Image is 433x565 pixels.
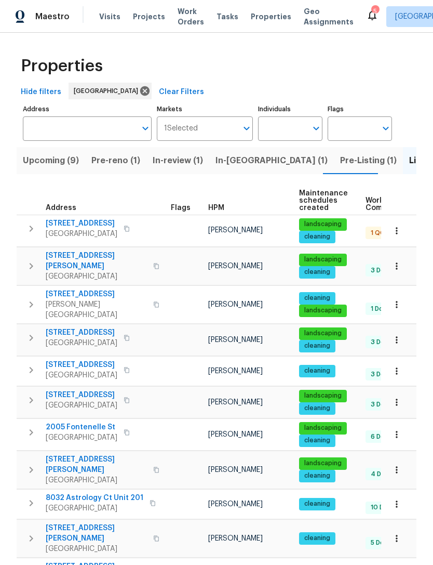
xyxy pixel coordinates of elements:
[23,153,79,168] span: Upcoming (9)
[208,466,263,474] span: [PERSON_NAME]
[157,106,253,112] label: Markets
[300,424,346,432] span: landscaping
[208,367,263,375] span: [PERSON_NAME]
[367,338,397,347] span: 3 Done
[300,268,334,277] span: cleaning
[69,83,152,99] div: [GEOGRAPHIC_DATA]
[153,153,203,168] span: In-review (1)
[300,366,334,375] span: cleaning
[21,61,103,71] span: Properties
[35,11,70,22] span: Maestro
[367,370,397,379] span: 3 Done
[46,503,143,514] span: [GEOGRAPHIC_DATA]
[215,153,328,168] span: In-[GEOGRAPHIC_DATA] (1)
[46,454,147,475] span: [STREET_ADDRESS][PERSON_NAME]
[300,404,334,413] span: cleaning
[133,11,165,22] span: Projects
[91,153,140,168] span: Pre-reno (1)
[367,229,389,238] span: 1 QC
[46,523,147,544] span: [STREET_ADDRESS][PERSON_NAME]
[46,370,117,380] span: [GEOGRAPHIC_DATA]
[366,197,431,212] span: Work Order Completion
[74,86,142,96] span: [GEOGRAPHIC_DATA]
[46,400,117,411] span: [GEOGRAPHIC_DATA]
[46,251,147,271] span: [STREET_ADDRESS][PERSON_NAME]
[300,306,346,315] span: landscaping
[208,227,263,234] span: [PERSON_NAME]
[46,271,147,282] span: [GEOGRAPHIC_DATA]
[46,204,76,212] span: Address
[251,11,291,22] span: Properties
[46,432,117,443] span: [GEOGRAPHIC_DATA]
[378,121,393,136] button: Open
[171,204,191,212] span: Flags
[208,262,263,270] span: [PERSON_NAME]
[304,6,354,27] span: Geo Assignments
[208,204,224,212] span: HPM
[99,11,120,22] span: Visits
[328,106,392,112] label: Flags
[367,305,395,313] span: 1 Done
[46,390,117,400] span: [STREET_ADDRESS]
[21,86,61,99] span: Hide filters
[367,432,397,441] span: 6 Done
[178,6,204,27] span: Work Orders
[371,6,378,17] div: 5
[46,544,147,554] span: [GEOGRAPHIC_DATA]
[367,266,397,275] span: 3 Done
[367,538,396,547] span: 5 Done
[300,341,334,350] span: cleaning
[159,86,204,99] span: Clear Filters
[367,503,400,512] span: 10 Done
[17,83,65,102] button: Hide filters
[164,124,198,133] span: 1 Selected
[46,218,117,229] span: [STREET_ADDRESS]
[300,471,334,480] span: cleaning
[239,121,254,136] button: Open
[300,500,334,508] span: cleaning
[300,220,346,229] span: landscaping
[46,493,143,503] span: 8032 Astrology Ct Unit 201
[258,106,322,112] label: Individuals
[208,431,263,438] span: [PERSON_NAME]
[46,289,147,299] span: [STREET_ADDRESS]
[300,294,334,303] span: cleaning
[300,329,346,338] span: landscaping
[340,153,397,168] span: Pre-Listing (1)
[46,360,117,370] span: [STREET_ADDRESS]
[300,534,334,543] span: cleaning
[216,13,238,20] span: Tasks
[46,299,147,320] span: [PERSON_NAME][GEOGRAPHIC_DATA]
[46,327,117,338] span: [STREET_ADDRESS]
[300,255,346,264] span: landscaping
[300,391,346,400] span: landscaping
[46,338,117,348] span: [GEOGRAPHIC_DATA]
[300,436,334,445] span: cleaning
[23,106,152,112] label: Address
[138,121,153,136] button: Open
[46,475,147,485] span: [GEOGRAPHIC_DATA]
[367,400,397,409] span: 3 Done
[208,399,263,406] span: [PERSON_NAME]
[309,121,323,136] button: Open
[208,535,263,542] span: [PERSON_NAME]
[300,459,346,468] span: landscaping
[300,232,334,241] span: cleaning
[208,301,263,308] span: [PERSON_NAME]
[299,190,348,212] span: Maintenance schedules created
[367,470,397,479] span: 4 Done
[155,83,208,102] button: Clear Filters
[208,336,263,344] span: [PERSON_NAME]
[46,422,117,432] span: 2005 Fontenelle St
[208,501,263,508] span: [PERSON_NAME]
[46,229,117,239] span: [GEOGRAPHIC_DATA]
